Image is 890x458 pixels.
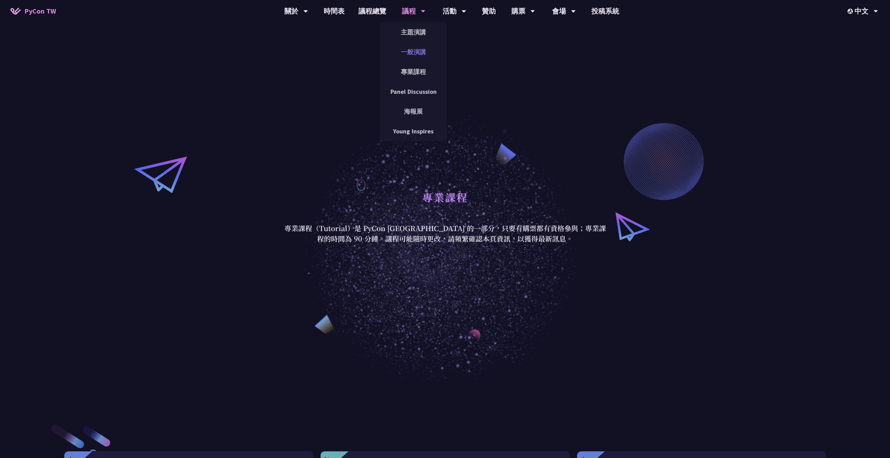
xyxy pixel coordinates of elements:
img: Home icon of PyCon TW 2025 [10,8,21,15]
span: PyCon TW [24,6,56,16]
a: Young Inspires [380,123,447,139]
h1: 專業課程 [422,187,468,207]
p: 專業課程（Tutorial）是 PyCon [GEOGRAPHIC_DATA] 的一部分，只要有購票都有資格參與；專業課程的時間為 90 分鐘。議程可能隨時更改，請頻繁確認本頁資訊，以獲得最新訊息。 [283,223,607,244]
a: Panel Discussion [380,83,447,100]
img: Locale Icon [848,9,855,14]
a: PyCon TW [3,2,63,20]
a: 主題演講 [380,24,447,40]
a: 一般演講 [380,44,447,60]
a: 專業課程 [380,64,447,80]
a: 海報展 [380,103,447,120]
